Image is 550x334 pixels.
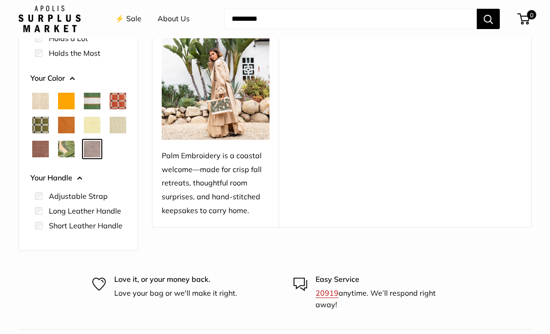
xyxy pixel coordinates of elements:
[58,141,75,158] button: Palm Leaf
[224,9,477,30] input: Search...
[84,117,100,134] button: Daisy
[49,48,100,59] label: Holds the Most
[477,9,500,30] button: Search
[32,117,49,134] button: Chenille Window Sage
[32,93,49,110] button: Natural
[115,12,141,26] a: ⚡️ Sale
[162,149,269,219] div: Palm Embroidery is a coastal welcome—made for crisp fall retreats, thoughtful room surprises, and...
[30,72,126,86] button: Your Color
[49,221,123,232] label: Short Leather Handle
[18,6,81,33] img: Apolis: Surplus Market
[158,12,190,26] a: About Us
[316,274,458,286] p: Easy Service
[110,117,126,134] button: Mint Sorbet
[114,274,237,286] p: Love it, or your money back.
[30,172,126,185] button: Your Handle
[49,206,121,217] label: Long Leather Handle
[162,20,269,140] img: Palm Embroidery is a coastal welcome—made for crisp fall retreats, thoughtful room surprises, and...
[49,191,108,202] label: Adjustable Strap
[114,288,237,300] p: Love your bag or we'll make it right.
[110,93,126,110] button: Chenille Window Brick
[316,288,458,311] p: anytime. We’ll respond right away!
[316,289,339,298] a: 20919
[527,11,536,20] span: 0
[32,141,49,158] button: Mustang
[49,33,88,44] label: Holds a Lot
[518,14,530,25] a: 0
[58,93,75,110] button: Orange
[84,93,100,110] button: Court Green
[84,141,100,158] button: Taupe
[58,117,75,134] button: Cognac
